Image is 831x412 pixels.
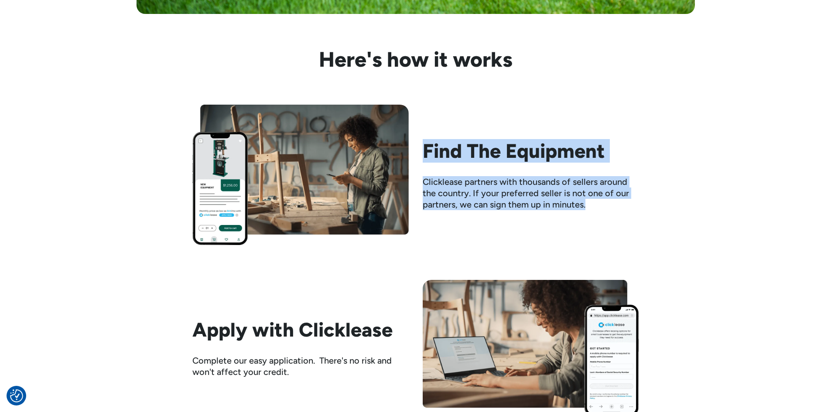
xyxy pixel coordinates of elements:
[10,389,23,402] button: Consent Preferences
[192,355,409,378] div: Complete our easy application. There's no risk and won't affect your credit.
[192,318,409,341] h2: Apply with Clicklease
[423,140,639,162] h2: Find The Equipment
[423,176,639,210] div: Clicklease partners with thousands of sellers around the country. If your preferred seller is not...
[10,389,23,402] img: Revisit consent button
[192,49,639,70] h3: Here's how it works
[192,105,409,245] img: Woman looking at her phone while standing beside her workbench with half assembled chair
